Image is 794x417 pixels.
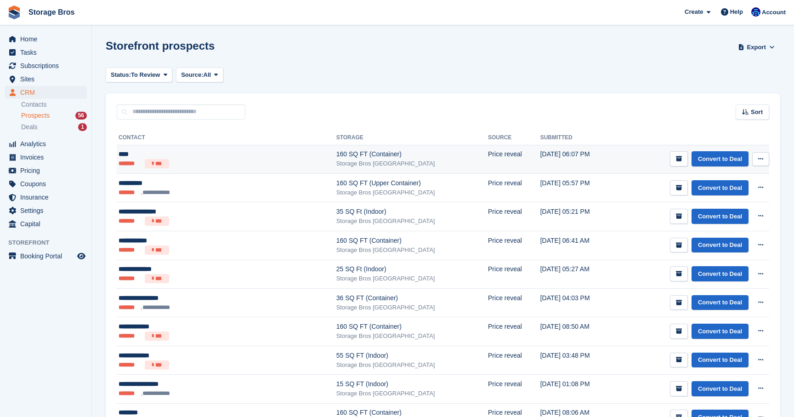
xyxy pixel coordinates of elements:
[117,131,336,145] th: Contact
[762,8,786,17] span: Account
[540,202,617,231] td: [DATE] 05:21 PM
[181,70,203,80] span: Source:
[747,43,766,52] span: Export
[692,324,749,339] a: Convert to Deal
[204,70,211,80] span: All
[692,209,749,224] a: Convert to Deal
[488,346,540,375] td: Price reveal
[131,70,160,80] span: To Review
[488,289,540,317] td: Price reveal
[488,202,540,231] td: Price reveal
[20,46,75,59] span: Tasks
[20,250,75,263] span: Booking Portal
[5,46,87,59] a: menu
[336,217,488,226] div: Storage Bros [GEOGRAPHIC_DATA]
[5,137,87,150] a: menu
[5,73,87,86] a: menu
[736,40,777,55] button: Export
[488,317,540,346] td: Price reveal
[5,59,87,72] a: menu
[692,353,749,368] a: Convert to Deal
[5,33,87,46] a: menu
[336,188,488,197] div: Storage Bros [GEOGRAPHIC_DATA]
[540,346,617,375] td: [DATE] 03:48 PM
[21,111,50,120] span: Prospects
[336,331,488,341] div: Storage Bros [GEOGRAPHIC_DATA]
[692,151,749,166] a: Convert to Deal
[692,381,749,396] a: Convert to Deal
[336,159,488,168] div: Storage Bros [GEOGRAPHIC_DATA]
[488,231,540,260] td: Price reveal
[540,260,617,289] td: [DATE] 05:27 AM
[75,112,87,120] div: 56
[20,151,75,164] span: Invoices
[336,149,488,159] div: 160 SQ FT (Container)
[540,231,617,260] td: [DATE] 06:41 AM
[106,40,215,52] h1: Storefront prospects
[20,177,75,190] span: Coupons
[5,217,87,230] a: menu
[5,177,87,190] a: menu
[692,238,749,253] a: Convert to Deal
[336,178,488,188] div: 160 SQ FT (Upper Container)
[692,266,749,281] a: Convert to Deal
[336,351,488,360] div: 55 SQ FT (Indoor)
[25,5,78,20] a: Storage Bros
[21,123,38,131] span: Deals
[336,274,488,283] div: Storage Bros [GEOGRAPHIC_DATA]
[20,191,75,204] span: Insurance
[20,33,75,46] span: Home
[20,217,75,230] span: Capital
[176,68,223,83] button: Source: All
[540,375,617,403] td: [DATE] 01:08 PM
[685,7,703,17] span: Create
[21,111,87,120] a: Prospects 56
[336,322,488,331] div: 160 SQ FT (Container)
[20,86,75,99] span: CRM
[540,317,617,346] td: [DATE] 08:50 AM
[336,246,488,255] div: Storage Bros [GEOGRAPHIC_DATA]
[5,191,87,204] a: menu
[336,389,488,398] div: Storage Bros [GEOGRAPHIC_DATA]
[106,68,172,83] button: Status: To Review
[692,180,749,195] a: Convert to Deal
[336,293,488,303] div: 36 SQ FT (Container)
[692,295,749,310] a: Convert to Deal
[488,131,540,145] th: Source
[336,236,488,246] div: 160 SQ FT (Container)
[5,151,87,164] a: menu
[20,164,75,177] span: Pricing
[21,122,87,132] a: Deals 1
[540,145,617,174] td: [DATE] 06:07 PM
[540,174,617,202] td: [DATE] 05:57 PM
[336,379,488,389] div: 15 SQ FT (Indoor)
[336,360,488,370] div: Storage Bros [GEOGRAPHIC_DATA]
[20,204,75,217] span: Settings
[21,100,87,109] a: Contacts
[78,123,87,131] div: 1
[111,70,131,80] span: Status:
[7,6,21,19] img: stora-icon-8386f47178a22dfd0bd8f6a31ec36ba5ce8667c1dd55bd0f319d3a0aa187defe.svg
[488,260,540,289] td: Price reveal
[5,204,87,217] a: menu
[488,145,540,174] td: Price reveal
[540,131,617,145] th: Submitted
[488,174,540,202] td: Price reveal
[20,137,75,150] span: Analytics
[5,250,87,263] a: menu
[20,59,75,72] span: Subscriptions
[76,251,87,262] a: Preview store
[5,164,87,177] a: menu
[336,303,488,312] div: Storage Bros [GEOGRAPHIC_DATA]
[751,7,760,17] img: Jamie O’Mara
[336,264,488,274] div: 25 SQ Ft (Indoor)
[336,207,488,217] div: 35 SQ Ft (Indoor)
[20,73,75,86] span: Sites
[8,238,91,247] span: Storefront
[336,131,488,145] th: Storage
[730,7,743,17] span: Help
[751,108,763,117] span: Sort
[5,86,87,99] a: menu
[488,375,540,403] td: Price reveal
[540,289,617,317] td: [DATE] 04:03 PM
